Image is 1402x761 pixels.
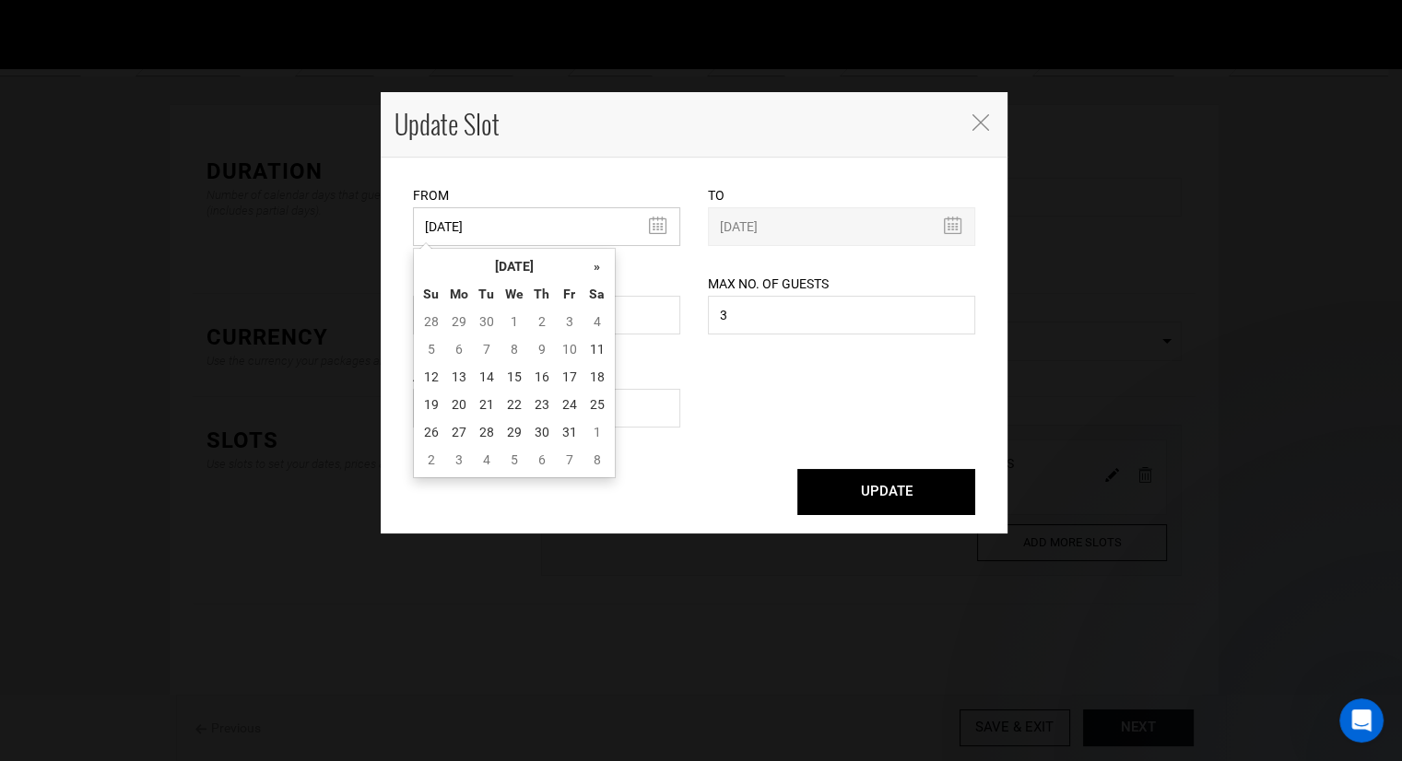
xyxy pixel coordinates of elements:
td: 3 [556,308,583,335]
td: 31 [556,418,583,446]
td: 13 [445,363,473,391]
th: Su [418,280,445,308]
td: 3 [445,446,473,474]
iframe: Intercom live chat [1339,698,1384,743]
h4: Update Slot [395,106,952,143]
td: 8 [583,446,611,474]
td: 17 [556,363,583,391]
td: 25 [583,391,611,418]
td: 23 [528,391,556,418]
td: 7 [556,446,583,474]
td: 29 [445,308,473,335]
button: UPDATE [797,469,975,515]
td: 22 [501,391,528,418]
td: 6 [445,335,473,363]
td: 29 [501,418,528,446]
td: 4 [583,308,611,335]
td: 24 [556,391,583,418]
td: 5 [418,335,445,363]
td: 2 [418,446,445,474]
td: 6 [528,446,556,474]
td: 30 [473,308,501,335]
td: 2 [528,308,556,335]
label: To [708,186,725,205]
td: 5 [501,446,528,474]
td: 10 [556,335,583,363]
td: 18 [583,363,611,391]
input: No. of guests [708,296,975,334]
td: 1 [501,308,528,335]
td: 26 [418,418,445,446]
td: 28 [418,308,445,335]
td: 4 [473,446,501,474]
td: 19 [418,391,445,418]
td: 28 [473,418,501,446]
button: Close [971,111,989,131]
label: Max No. of Guests [708,275,829,293]
td: 11 [583,335,611,363]
td: 7 [473,335,501,363]
th: Sa [583,280,611,308]
th: [DATE] [445,252,583,280]
td: 9 [528,335,556,363]
th: Fr [556,280,583,308]
td: 15 [501,363,528,391]
td: 27 [445,418,473,446]
th: Tu [473,280,501,308]
td: 20 [445,391,473,418]
th: We [501,280,528,308]
td: 1 [583,418,611,446]
td: 21 [473,391,501,418]
label: From [413,186,449,205]
th: Th [528,280,556,308]
td: 14 [473,363,501,391]
th: Mo [445,280,473,308]
th: » [583,252,611,280]
td: 30 [528,418,556,446]
td: 8 [501,335,528,363]
td: 12 [418,363,445,391]
input: Select Start Date [413,207,680,246]
td: 16 [528,363,556,391]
